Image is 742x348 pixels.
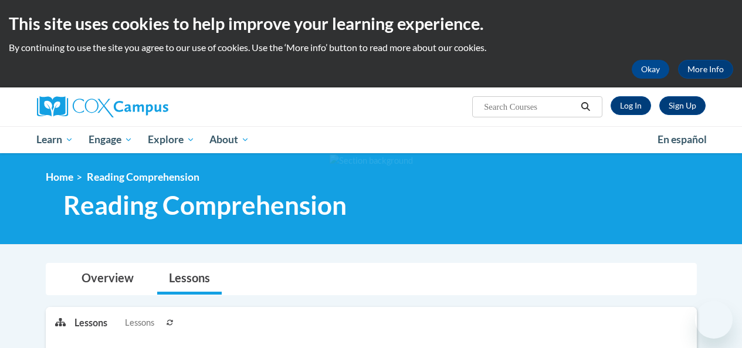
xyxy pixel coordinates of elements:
button: Okay [632,60,669,79]
span: Learn [36,133,73,147]
a: Lessons [157,263,222,295]
div: Main menu [28,126,714,153]
span: En español [658,133,707,146]
button: Search [577,100,594,114]
a: En español [650,127,714,152]
a: Register [659,96,706,115]
a: Home [46,171,73,183]
a: Engage [81,126,140,153]
img: Cox Campus [37,96,168,117]
h2: This site uses cookies to help improve your learning experience. [9,12,733,35]
span: Engage [89,133,133,147]
span: Reading Comprehension [87,171,199,183]
span: Explore [148,133,195,147]
span: About [209,133,249,147]
a: About [202,126,257,153]
span: Reading Comprehension [63,190,347,221]
img: Section background [330,154,413,167]
p: Lessons [74,316,107,329]
a: Log In [611,96,651,115]
input: Search Courses [483,100,577,114]
a: More Info [678,60,733,79]
p: By continuing to use the site you agree to our use of cookies. Use the ‘More info’ button to read... [9,41,733,54]
iframe: Button to launch messaging window [695,301,733,339]
a: Cox Campus [37,96,248,117]
a: Explore [140,126,202,153]
span: Lessons [125,316,154,329]
a: Overview [70,263,145,295]
a: Learn [29,126,82,153]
